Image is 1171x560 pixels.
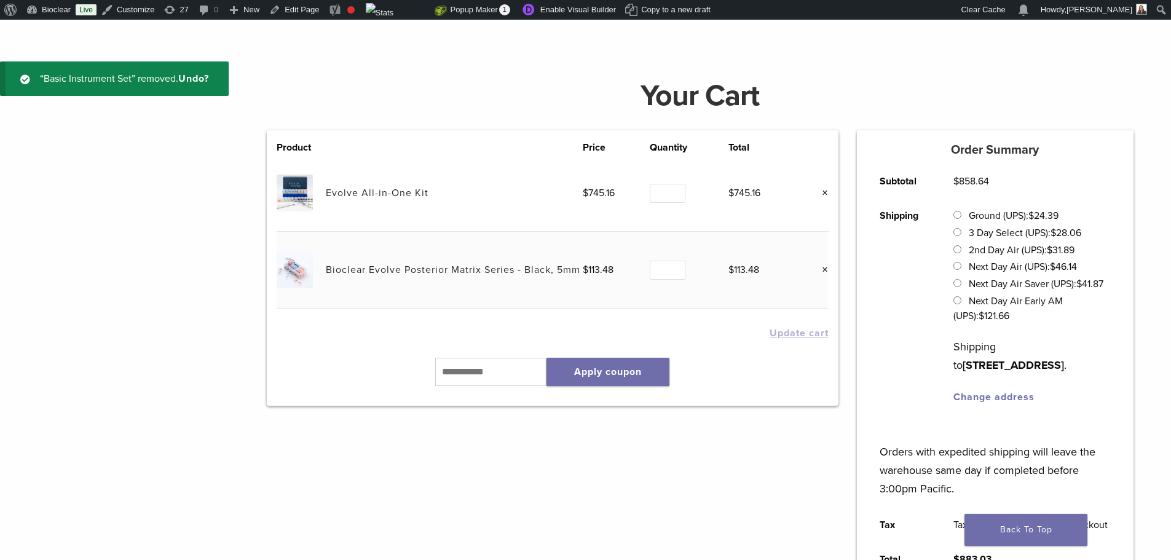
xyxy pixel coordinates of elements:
img: Bioclear Evolve Posterior Matrix Series - Black, 5mm [277,251,313,288]
img: Evolve All-in-One Kit [277,175,313,211]
bdi: 28.06 [1051,227,1081,239]
strong: [STREET_ADDRESS] [963,358,1064,372]
div: Focus keyphrase not set [347,6,355,14]
p: Shipping to . [953,337,1110,374]
label: 2nd Day Air (UPS): [969,244,1074,256]
span: $ [1076,278,1082,290]
label: 3 Day Select (UPS): [969,227,1081,239]
h1: Your Cart [258,81,1143,111]
span: $ [1050,261,1055,273]
bdi: 113.48 [728,264,759,276]
th: Total [728,140,795,155]
button: Apply coupon [546,358,669,386]
span: 1 [499,4,510,15]
bdi: 24.39 [1028,210,1059,222]
bdi: 121.66 [979,310,1009,322]
bdi: 858.64 [953,175,989,187]
label: Next Day Air (UPS): [969,261,1077,273]
th: Price [583,140,650,155]
a: Bioclear Evolve Posterior Matrix Series - Black, 5mm [326,264,580,276]
th: Tax [866,508,940,542]
a: Evolve All-in-One Kit [326,187,428,199]
span: $ [1028,210,1034,222]
label: Next Day Air Early AM (UPS): [953,295,1062,322]
bdi: 745.16 [728,187,760,199]
bdi: 46.14 [1050,261,1077,273]
bdi: 113.48 [583,264,613,276]
span: $ [979,310,984,322]
span: $ [953,175,959,187]
a: Remove this item [813,185,829,201]
span: $ [583,187,588,199]
a: Remove this item [813,262,829,278]
span: $ [728,187,734,199]
th: Subtotal [866,164,940,199]
span: $ [1047,244,1052,256]
bdi: 745.16 [583,187,615,199]
button: Update cart [770,328,829,338]
span: [PERSON_NAME] [1067,5,1132,14]
p: Orders with expedited shipping will leave the warehouse same day if completed before 3:00pm Pacific. [880,424,1110,498]
th: Quantity [650,140,728,155]
label: Next Day Air Saver (UPS): [969,278,1103,290]
a: Change address [953,391,1035,403]
span: $ [728,264,734,276]
img: Views over 48 hours. Click for more Jetpack Stats. [366,3,435,18]
a: Undo? [178,73,209,85]
bdi: 41.87 [1076,278,1103,290]
a: Live [76,4,97,15]
th: Shipping [866,199,940,414]
td: Taxes will be calculated at checkout [940,508,1122,542]
span: $ [1051,227,1056,239]
a: Back To Top [964,514,1087,546]
h5: Order Summary [857,143,1134,157]
span: $ [583,264,588,276]
bdi: 31.89 [1047,244,1074,256]
th: Product [277,140,326,155]
label: Ground (UPS): [969,210,1059,222]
